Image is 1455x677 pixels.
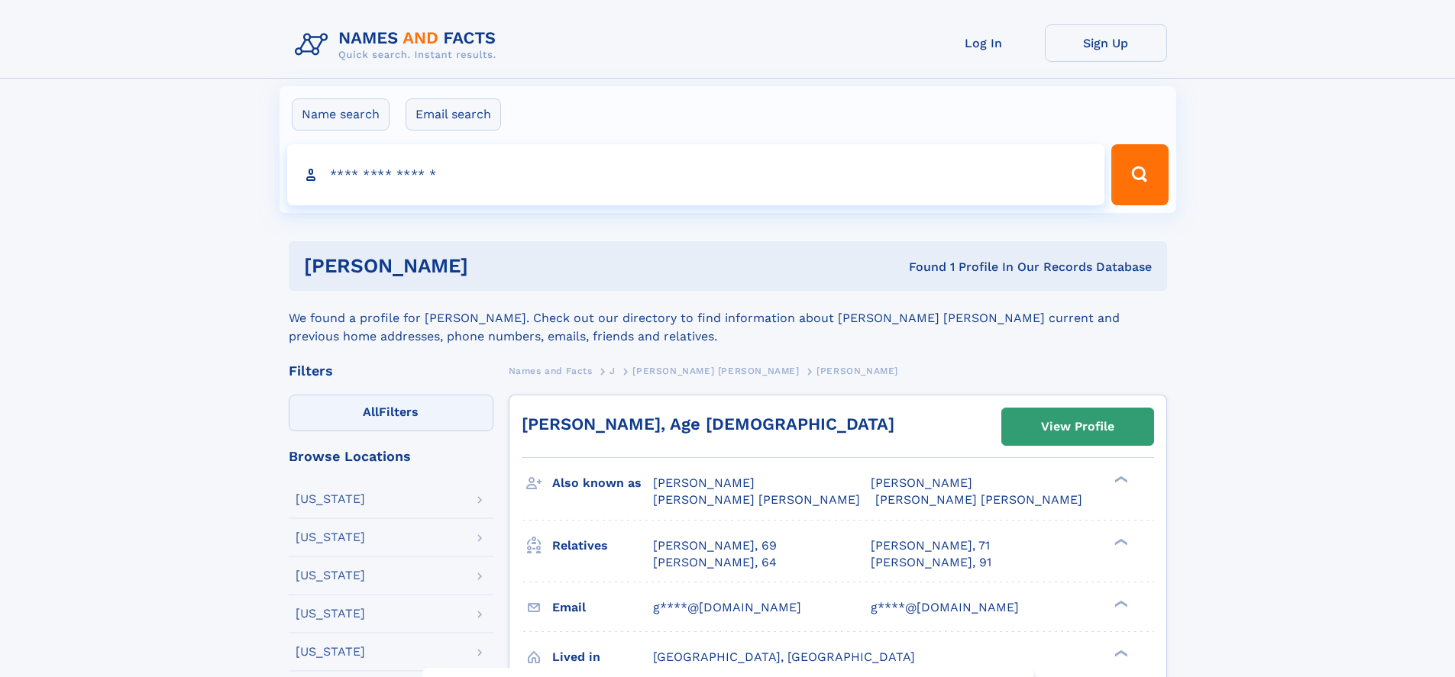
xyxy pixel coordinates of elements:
[1002,408,1153,445] a: View Profile
[871,476,972,490] span: [PERSON_NAME]
[289,364,493,378] div: Filters
[552,533,653,559] h3: Relatives
[296,569,365,582] div: [US_STATE]
[552,644,653,670] h3: Lived in
[871,537,990,554] a: [PERSON_NAME], 71
[1111,537,1129,546] div: ❯
[653,476,755,490] span: [PERSON_NAME]
[653,554,777,571] a: [PERSON_NAME], 64
[1111,598,1129,608] div: ❯
[552,595,653,621] h3: Email
[816,366,898,376] span: [PERSON_NAME]
[304,256,689,276] h1: [PERSON_NAME]
[871,554,991,571] a: [PERSON_NAME], 91
[1111,144,1168,205] button: Search Button
[923,24,1045,62] a: Log In
[1111,475,1129,485] div: ❯
[289,291,1167,346] div: We found a profile for [PERSON_NAME]. Check out our directory to find information about [PERSON_N...
[688,259,1152,276] div: Found 1 Profile In Our Records Database
[406,98,501,131] label: Email search
[289,24,509,66] img: Logo Names and Facts
[653,650,915,664] span: [GEOGRAPHIC_DATA], [GEOGRAPHIC_DATA]
[296,646,365,658] div: [US_STATE]
[875,492,1082,507] span: [PERSON_NAME] [PERSON_NAME]
[609,366,616,376] span: J
[632,361,799,380] a: [PERSON_NAME] [PERSON_NAME]
[289,450,493,463] div: Browse Locations
[296,531,365,543] div: [US_STATE]
[632,366,799,376] span: [PERSON_NAME] [PERSON_NAME]
[609,361,616,380] a: J
[296,493,365,505] div: [US_STATE]
[1045,24,1167,62] a: Sign Up
[522,414,894,434] a: [PERSON_NAME], Age [DEMOGRAPHIC_DATA]
[653,492,860,507] span: [PERSON_NAME] [PERSON_NAME]
[552,470,653,496] h3: Also known as
[363,405,379,419] span: All
[1041,409,1114,444] div: View Profile
[292,98,390,131] label: Name search
[287,144,1105,205] input: search input
[653,537,777,554] a: [PERSON_NAME], 69
[509,361,593,380] a: Names and Facts
[289,395,493,431] label: Filters
[296,608,365,620] div: [US_STATE]
[1111,648,1129,658] div: ❯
